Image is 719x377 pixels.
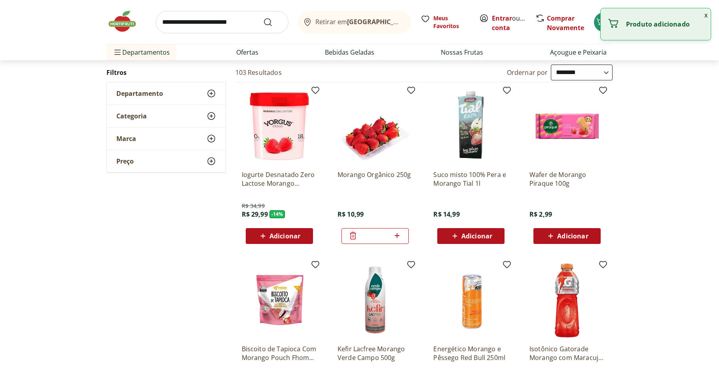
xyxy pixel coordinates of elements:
a: Kefir Lacfree Morango Verde Campo 500g [338,345,413,362]
input: search [156,11,288,33]
a: Energético Morango e Pêssego Red Bull 250ml [433,345,508,362]
img: Morango Orgânico 250g [338,89,413,164]
a: Comprar Novamente [547,14,584,32]
span: Adicionar [557,233,588,239]
p: Produto adicionado [626,20,704,28]
a: Morango Orgânico 250g [338,170,413,188]
img: Biscoito de Tapioca Com Morango Pouch Fhom 60g [242,263,317,338]
button: Categoria [107,105,226,127]
a: Bebidas Geladas [325,48,374,57]
span: Retirar em [315,18,403,25]
b: [GEOGRAPHIC_DATA]/[GEOGRAPHIC_DATA] [347,17,480,26]
button: Menu [113,43,122,62]
img: Iogurte Desnatado Zero Lactose Morango Yorgus 500g [242,89,317,164]
a: Wafer de Morango Piraque 100g [529,170,605,188]
a: Suco misto 100% Pera e Morango Tial 1l [433,170,508,188]
span: Marca [116,135,136,143]
span: Departamento [116,89,163,97]
img: Energético Morango e Pêssego Red Bull 250ml [433,263,508,338]
img: Kefir Lacfree Morango Verde Campo 500g [338,263,413,338]
label: Ordernar por [507,68,548,77]
a: Isotônico Gatorade Morango com Maracujá 500ml gelado [529,345,605,362]
span: R$ 14,99 [433,210,459,219]
button: Marca [107,128,226,150]
span: Meus Favoritos [433,14,470,30]
img: Suco misto 100% Pera e Morango Tial 1l [433,89,508,164]
button: Adicionar [246,228,313,244]
a: Meus Favoritos [421,14,470,30]
span: R$ 29,99 [242,210,268,219]
a: Biscoito de Tapioca Com Morango Pouch Fhom 60g [242,345,317,362]
button: Submit Search [263,17,282,27]
h2: 103 Resultados [235,68,282,77]
a: Ofertas [236,48,258,57]
span: R$ 10,99 [338,210,364,219]
span: R$ 34,99 [242,202,265,210]
span: Adicionar [269,233,300,239]
a: Açougue e Peixaria [550,48,607,57]
button: Adicionar [533,228,601,244]
img: Isotônico Gatorade Morango com Maracujá 500ml gelado [529,263,605,338]
a: Entrar [492,14,512,23]
span: Departamentos [113,43,170,62]
h2: Filtros [106,65,226,80]
a: Nossas Frutas [441,48,483,57]
button: Carrinho [594,13,613,32]
span: Preço [116,157,134,165]
a: Criar conta [492,14,535,32]
span: R$ 2,99 [529,210,552,219]
button: Preço [107,150,226,172]
button: Retirar em[GEOGRAPHIC_DATA]/[GEOGRAPHIC_DATA] [298,11,411,33]
button: Departamento [107,82,226,105]
span: - 14 % [269,210,285,218]
img: Hortifruti [106,10,146,33]
img: Wafer de Morango Piraque 100g [529,89,605,164]
button: Fechar notificação [701,8,711,22]
a: Iogurte Desnatado Zero Lactose Morango Yorgus 500g [242,170,317,188]
span: Adicionar [461,233,492,239]
button: Adicionar [437,228,505,244]
span: ou [492,13,527,32]
span: Categoria [116,112,147,120]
